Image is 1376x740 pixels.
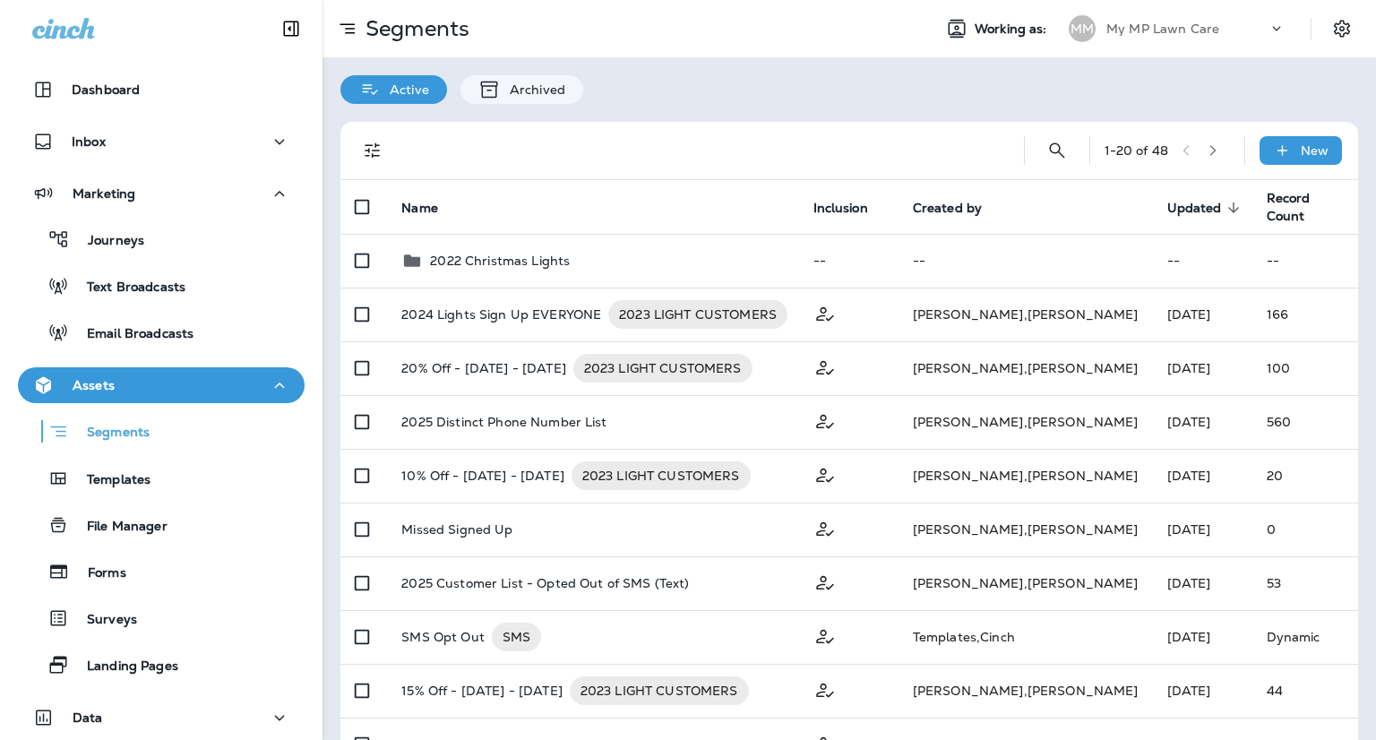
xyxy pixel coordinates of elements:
div: 2023 LIGHT CUSTOMERS [608,300,787,329]
button: Collapse Sidebar [266,11,316,47]
span: Inclusion [813,201,868,216]
td: [PERSON_NAME] , [PERSON_NAME] [899,664,1153,718]
td: -- [899,234,1153,288]
p: My MP Lawn Care [1106,22,1219,36]
td: 0 [1252,503,1358,556]
button: Marketing [18,176,305,211]
button: Inbox [18,124,305,159]
td: 560 [1252,395,1358,449]
span: Working as: [975,22,1051,37]
p: Inbox [72,134,106,149]
p: Segments [69,425,150,443]
td: 166 [1252,288,1358,341]
button: File Manager [18,506,305,544]
p: Segments [358,15,469,42]
td: [PERSON_NAME] , [PERSON_NAME] [899,288,1153,341]
td: [PERSON_NAME] , [PERSON_NAME] [899,503,1153,556]
td: -- [1153,234,1252,288]
p: Archived [501,82,565,97]
button: Segments [18,412,305,451]
span: Customer Only [813,412,837,428]
div: MM [1069,15,1096,42]
button: Dashboard [18,72,305,108]
p: Data [73,710,103,725]
span: Customer Only [813,466,837,482]
span: Created by [913,201,982,216]
span: Customer Only [813,520,837,536]
td: 20 [1252,449,1358,503]
span: 2023 LIGHT CUSTOMERS [572,467,751,485]
p: Journeys [70,233,144,250]
button: Landing Pages [18,646,305,684]
td: -- [799,234,899,288]
p: 20% Off - [DATE] - [DATE] [401,354,566,383]
td: 53 [1252,556,1358,610]
p: Landing Pages [69,658,178,675]
span: 2023 LIGHT CUSTOMERS [570,682,749,700]
div: 1 - 20 of 48 [1105,143,1168,158]
button: Surveys [18,599,305,637]
span: SMS [492,628,541,646]
td: Templates , Cinch [899,610,1153,664]
p: Dashboard [72,82,140,97]
p: New [1301,143,1329,158]
p: Marketing [73,186,135,201]
p: 2025 Distinct Phone Number List [401,415,606,429]
span: Inclusion [813,200,891,216]
span: Customer Only [813,573,837,589]
p: Missed Signed Up [401,522,512,537]
td: [DATE] [1153,610,1252,664]
button: Search Segments [1039,133,1075,168]
td: [PERSON_NAME] , [PERSON_NAME] [899,449,1153,503]
span: Customer Only [813,358,837,374]
p: Surveys [69,612,137,629]
button: Data [18,700,305,736]
span: Created by [913,200,1005,216]
td: [DATE] [1153,556,1252,610]
button: Text Broadcasts [18,267,305,305]
button: Forms [18,553,305,590]
div: 2023 LIGHT CUSTOMERS [570,676,749,705]
span: Customer Only [813,627,837,643]
td: -- [1252,234,1358,288]
td: Dynamic [1252,610,1358,664]
span: Record Count [1267,190,1311,224]
button: Assets [18,367,305,403]
span: Name [401,200,461,216]
td: [DATE] [1153,664,1252,718]
p: Active [381,82,429,97]
div: SMS [492,623,541,651]
button: Journeys [18,220,305,258]
td: [PERSON_NAME] , [PERSON_NAME] [899,395,1153,449]
p: 2022 Christmas Lights [430,254,570,268]
span: 2023 LIGHT CUSTOMERS [608,305,787,323]
td: [PERSON_NAME] , [PERSON_NAME] [899,341,1153,395]
p: Templates [69,472,150,489]
p: File Manager [69,519,168,536]
td: [DATE] [1153,449,1252,503]
span: Customer Only [813,305,837,321]
td: 100 [1252,341,1358,395]
td: [DATE] [1153,503,1252,556]
td: [DATE] [1153,288,1252,341]
div: 2023 LIGHT CUSTOMERS [572,461,751,490]
p: Assets [73,378,115,392]
button: Settings [1326,13,1358,45]
p: Email Broadcasts [69,326,193,343]
span: Name [401,201,438,216]
button: Templates [18,460,305,497]
button: Email Broadcasts [18,314,305,351]
td: [DATE] [1153,341,1252,395]
span: 2023 LIGHT CUSTOMERS [573,359,752,377]
td: 44 [1252,664,1358,718]
td: [DATE] [1153,395,1252,449]
span: Customer Only [813,681,837,697]
td: [PERSON_NAME] , [PERSON_NAME] [899,556,1153,610]
div: 2023 LIGHT CUSTOMERS [573,354,752,383]
button: Filters [355,133,391,168]
p: 10% Off - [DATE] - [DATE] [401,461,564,490]
p: 2024 Lights Sign Up EVERYONE [401,300,601,329]
span: Updated [1167,201,1222,216]
span: Updated [1167,200,1245,216]
p: Text Broadcasts [69,280,185,297]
